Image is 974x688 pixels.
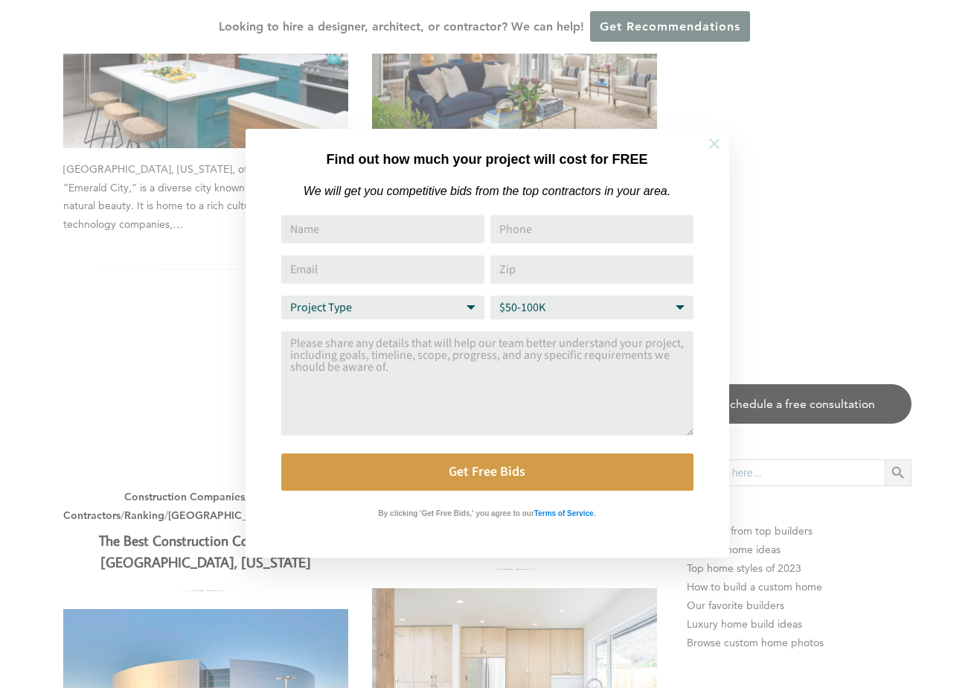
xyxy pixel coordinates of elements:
a: Terms of Service [534,506,594,518]
button: Get Free Bids [281,453,693,491]
select: Project Type [281,296,484,319]
select: Budget Range [490,296,693,319]
input: Zip [490,255,693,284]
textarea: Comment or Message [281,331,693,436]
input: Name [281,215,484,243]
input: Email Address [281,255,484,284]
input: Phone [490,215,693,243]
button: Close [688,118,740,170]
strong: Find out how much your project will cost for FREE [326,152,647,167]
strong: By clicking 'Get Free Bids,' you agree to our [379,509,534,517]
strong: Terms of Service [534,509,594,517]
strong: . [594,509,596,517]
em: We will get you competitive bids from the top contractors in your area. [304,185,670,197]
